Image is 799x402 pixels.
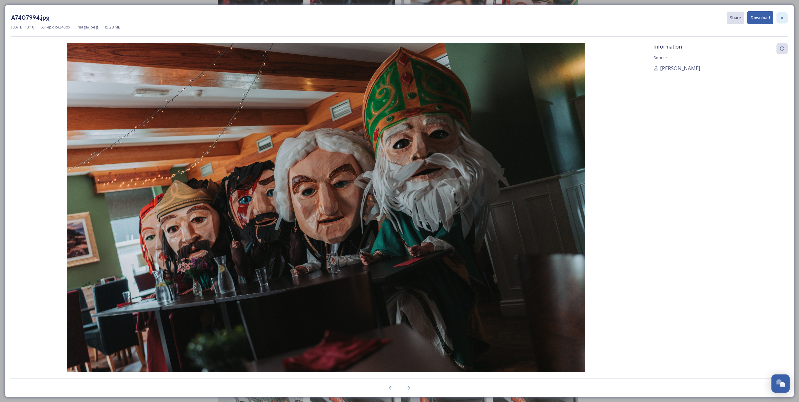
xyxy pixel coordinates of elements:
[77,24,98,30] span: image/jpeg
[771,374,790,393] button: Open Chat
[660,64,700,72] span: [PERSON_NAME]
[727,12,744,24] button: Share
[40,24,70,30] span: 6514 px x 4343 px
[747,11,773,24] button: Download
[11,24,34,30] span: [DATE] 10:10
[11,43,641,389] img: A7407994.jpg
[11,13,49,22] h3: A7407994.jpg
[653,55,667,60] span: Source
[104,24,121,30] span: 15.28 MB
[653,43,682,50] span: Information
